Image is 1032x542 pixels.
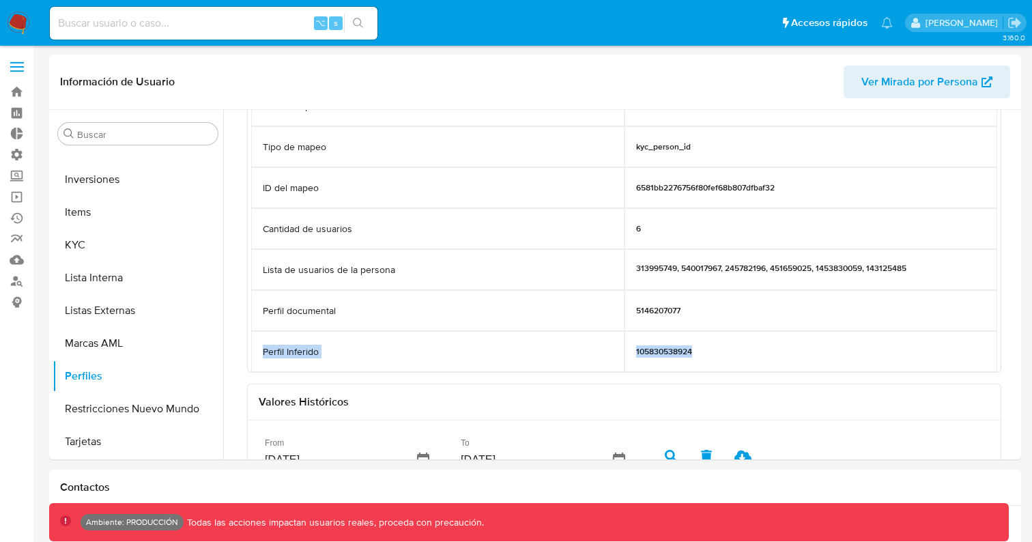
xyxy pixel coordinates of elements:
[53,327,223,360] button: Marcas AML
[60,481,1010,494] h1: Contactos
[50,14,377,32] input: Buscar usuario o caso...
[334,16,338,29] span: s
[53,294,223,327] button: Listas Externas
[315,16,326,29] span: ⌥
[926,16,1003,29] p: carolina.romo@mercadolibre.com.co
[53,229,223,261] button: KYC
[636,346,692,357] p: 105830538924
[53,163,223,196] button: Inversiones
[844,66,1010,98] button: Ver Mirada por Persona
[53,425,223,458] button: Tarjetas
[60,75,175,89] h1: Información de Usuario
[53,393,223,425] button: Restricciones Nuevo Mundo
[636,223,641,234] p: 6
[263,141,326,154] p: Tipo de mapeo
[86,519,178,525] p: Ambiente: PRODUCCIÓN
[636,100,724,111] p: [DATE] 14:57:03 ([DATE])
[77,128,212,141] input: Buscar
[63,128,74,139] button: Buscar
[881,17,893,29] a: Notificaciones
[259,395,990,409] h3: Valores Históricos
[861,66,978,98] span: Ver Mirada por Persona
[53,261,223,294] button: Lista Interna
[263,263,395,276] p: Lista de usuarios de la persona
[184,516,484,529] p: Todas las acciones impactan usuarios reales, proceda con precaución.
[265,440,284,448] label: From
[636,305,680,316] p: 5146207077
[263,223,352,236] p: Cantidad de usuarios
[461,440,470,448] label: To
[263,100,368,113] p: Fecha de procesamiento
[636,182,775,193] p: 6581bb2276756f80fef68b807dfbaf32
[791,16,868,30] span: Accesos rápidos
[1007,16,1022,30] a: Salir
[636,141,691,152] p: kyc_person_id
[53,360,223,393] button: Perfiles
[263,182,319,195] p: ID del mapeo
[53,196,223,229] button: Items
[263,345,319,358] p: Perfil Inferido
[344,14,372,33] button: search-icon
[263,304,336,317] p: Perfil documental
[636,262,906,274] strong: 313995749, 540017967, 245782196, 451659025, 1453830059, 143125485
